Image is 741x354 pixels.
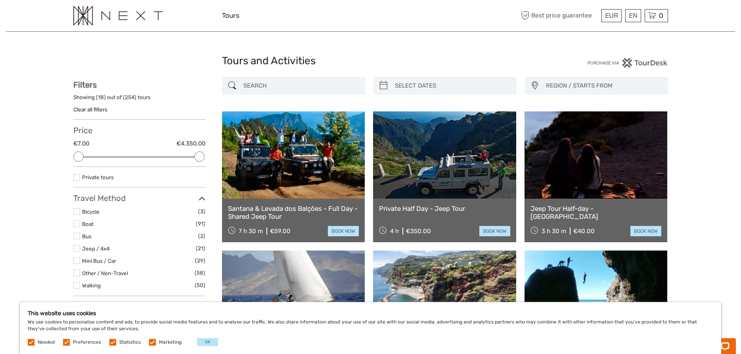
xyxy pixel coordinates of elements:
a: book now [328,226,359,236]
img: PurchaseViaTourDesk.png [587,58,668,68]
span: (29) [195,256,205,265]
span: 7 h 30 m [239,228,263,235]
a: Mini Bus / Car [82,258,116,264]
span: 0 [658,11,664,19]
a: book now [630,226,661,236]
img: 3282-a978e506-1cde-4c38-be18-ebef36df7ad8_logo_small.png [73,6,163,25]
span: Best price guarantee [519,9,599,22]
p: Chat now [11,14,90,20]
button: OK [197,338,218,346]
label: Needed [38,339,55,346]
a: Jeep / 4x4 [82,245,109,252]
label: Statistics [119,339,141,346]
label: 254 [125,94,134,101]
a: Tours [222,10,239,21]
a: Jeep Tour Half-day - [GEOGRAPHIC_DATA] [530,205,662,221]
span: (91) [196,219,205,228]
input: SELECT DATES [392,79,513,93]
a: Walking [82,282,101,289]
a: Santana & Levada dos Balções - Full Day - Shared Jeep Tour [228,205,359,221]
a: Other / Non-Travel [82,270,128,276]
a: Bus [82,233,92,239]
strong: Filters [73,80,97,90]
a: Clear all filters [73,106,107,113]
div: €59.00 [270,228,291,235]
div: EN [625,9,641,22]
span: (21) [196,244,205,253]
span: (58) [195,268,205,277]
label: €7.00 [73,140,89,148]
span: (50) [195,281,205,290]
input: SEARCH [240,79,361,93]
a: book now [479,226,510,236]
label: Marketing [159,339,182,346]
a: Bicycle [82,209,100,215]
span: EUR [605,11,618,19]
h1: Tours and Activities [222,55,519,67]
a: Private Half Day - Jeep Tour [379,205,510,212]
div: We use cookies to personalise content and ads, to provide social media features and to analyse ou... [20,302,721,354]
label: 18 [98,94,104,101]
button: Open LiveChat chat widget [91,12,101,22]
label: €4,350.00 [176,140,205,148]
a: Boat [82,221,94,227]
a: Private tours [82,174,114,180]
span: 3 h 30 m [542,228,566,235]
div: €350.00 [406,228,431,235]
h5: This website uses cookies [28,310,713,317]
button: REGION / STARTS FROM [542,79,664,92]
div: Showing ( ) out of ( ) tours [73,94,205,106]
span: (3) [198,207,205,216]
h3: Price [73,126,205,135]
span: (2) [198,232,205,241]
h3: Travel Method [73,193,205,203]
div: €40.00 [573,228,595,235]
span: 4 h [390,228,399,235]
label: Preferences [73,339,101,346]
